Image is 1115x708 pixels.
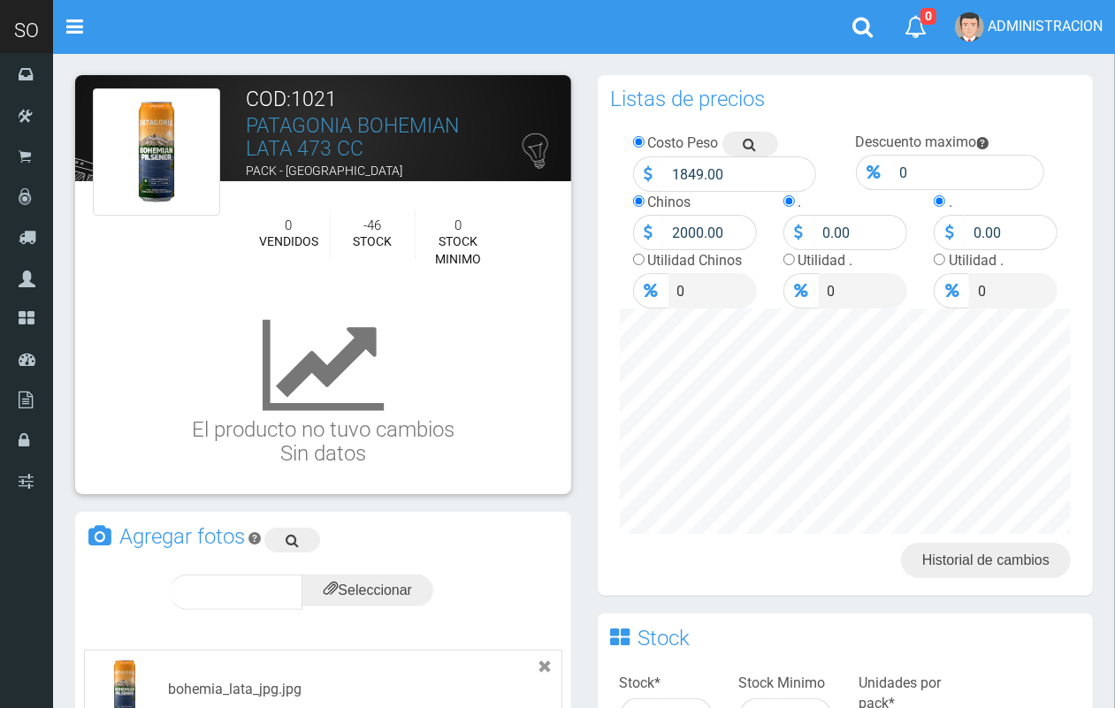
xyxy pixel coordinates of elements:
[247,88,338,111] font: COD:1021
[955,12,984,42] img: User Image
[664,215,757,250] input: Precio Venta...
[798,252,853,269] label: Utilidad .
[247,186,296,200] font: BEBIDAS
[814,215,907,250] input: Precio .
[75,312,571,465] h3: El producto no tuvo cambios Sin datos
[739,674,826,694] label: Stock Minimo
[648,134,719,151] label: Costo Peso
[363,217,381,233] font: -46
[648,194,691,210] label: Chinos
[920,8,936,25] span: 0
[722,132,778,156] a: Buscar precio en google
[620,674,661,694] label: Stock
[891,155,1044,190] input: Descuento Maximo
[648,252,743,269] label: Utilidad Chinos
[965,215,1058,250] input: Precio .
[260,234,319,248] font: VENDIDOS
[969,273,1058,308] input: Precio .
[668,273,757,308] input: Precio Venta...
[435,234,481,266] font: STOCK MINIMO
[819,273,907,308] input: Precio .
[901,543,1071,578] a: Historial de cambios
[285,217,292,233] font: 0
[264,528,320,552] a: Buscar imagen en google
[119,526,245,547] h3: Agregar fotos
[247,114,460,160] a: PATAGONIA BOHEMIAN LATA 473 CC
[247,164,403,178] font: PACK - [GEOGRAPHIC_DATA]
[454,217,462,233] font: 0
[611,88,766,110] h3: Listas de precios
[988,18,1103,34] span: ADMINISTRACION
[324,582,412,598] span: Seleccionar
[856,133,977,150] label: Descuento maximo
[798,194,802,210] label: .
[168,680,302,700] div: bohemia_lata_jpg.jpg
[638,628,691,649] h3: Stock
[664,156,816,192] input: Precio Costo...
[949,252,1004,269] label: Utilidad .
[353,234,392,248] font: STOCK
[93,88,220,216] img: bohemia_lata_jpg.jpg
[949,194,952,210] label: .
